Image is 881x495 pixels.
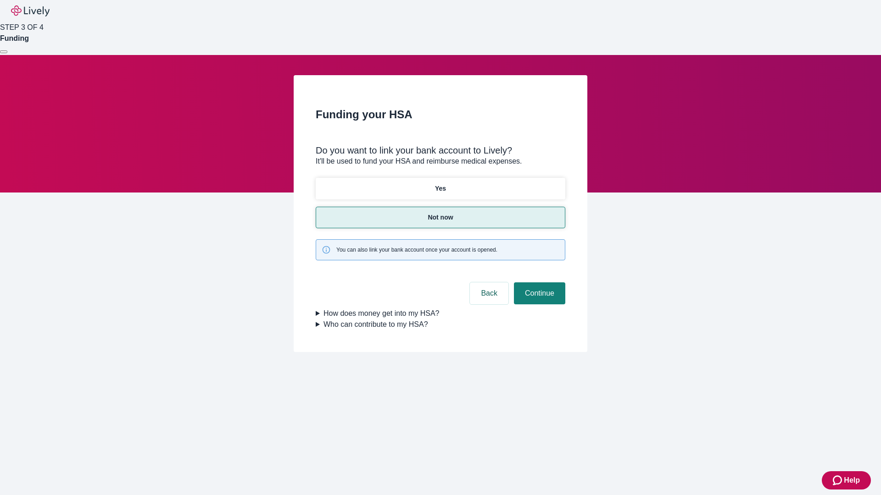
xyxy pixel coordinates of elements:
button: Yes [316,178,565,199]
summary: Who can contribute to my HSA? [316,319,565,330]
button: Continue [514,282,565,304]
button: Not now [316,207,565,228]
h2: Funding your HSA [316,106,565,123]
svg: Zendesk support icon [833,475,844,486]
span: You can also link your bank account once your account is opened. [336,246,497,254]
p: Not now [428,213,453,222]
span: Help [844,475,860,486]
p: Yes [435,184,446,193]
div: Do you want to link your bank account to Lively? [316,145,565,156]
p: It'll be used to fund your HSA and reimburse medical expenses. [316,156,565,167]
button: Back [470,282,508,304]
img: Lively [11,5,50,16]
summary: How does money get into my HSA? [316,308,565,319]
button: Zendesk support iconHelp [822,471,871,489]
